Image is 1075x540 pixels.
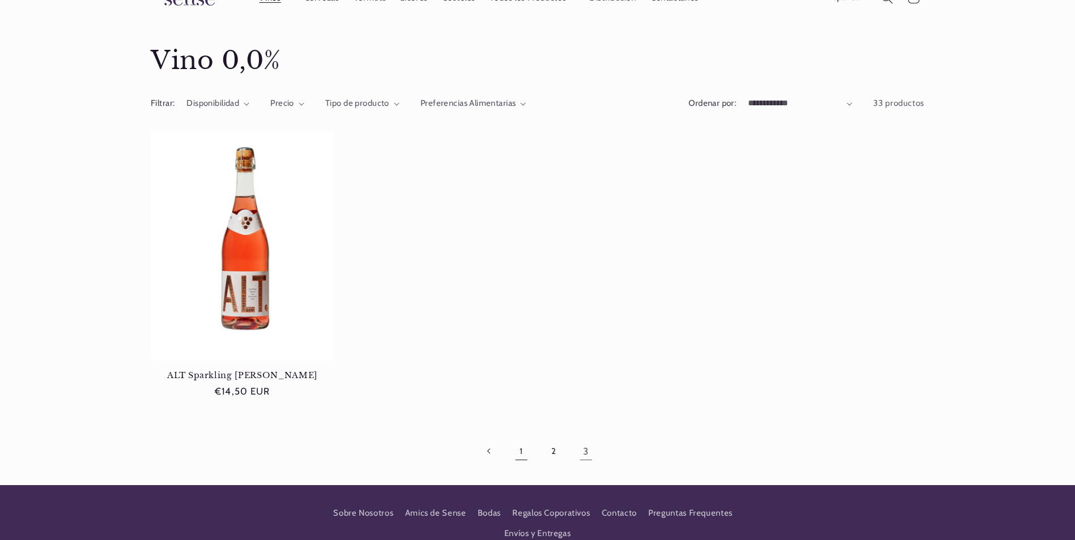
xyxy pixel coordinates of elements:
summary: Precio [270,97,304,110]
a: Página 3 [572,439,598,465]
summary: Disponibilidad (0 seleccionado) [186,97,249,110]
a: Regalos Coporativos [512,503,590,524]
a: Amics de Sense [405,503,466,524]
a: Pagina anterior [476,439,502,465]
label: Ordenar por: [689,98,736,108]
span: Tipo de producto [325,98,389,108]
summary: Tipo de producto (0 seleccionado) [325,97,400,110]
h2: Filtrar: [151,97,175,110]
h1: Vino 0,0% [151,45,924,77]
nav: Paginación [151,439,924,465]
a: Sobre Nosotros [333,506,393,524]
a: Página 2 [541,439,567,465]
a: Preguntas Frequentes [648,503,733,524]
summary: Preferencias Alimentarias (0 seleccionado) [420,97,526,110]
a: Página 1 [508,439,534,465]
a: Bodas [478,503,501,524]
span: 33 productos [873,98,924,108]
span: Preferencias Alimentarias [420,98,516,108]
span: Precio [270,98,294,108]
a: ALT Sparkling [PERSON_NAME] [151,370,334,380]
a: Contacto [602,503,637,524]
span: Disponibilidad [186,98,239,108]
